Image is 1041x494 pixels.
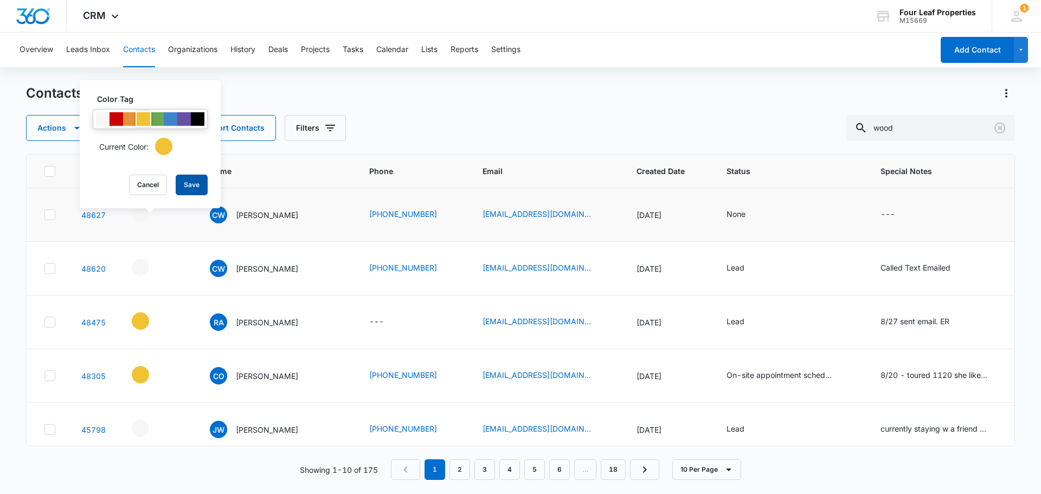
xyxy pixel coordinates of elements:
[483,423,611,436] div: Email - jeremycwood@hotmail.com - Select to Edit Field
[491,33,520,67] button: Settings
[1020,4,1029,12] div: notifications count
[421,33,438,67] button: Lists
[210,313,318,331] div: Name - Ruth Ann Wood - Select to Edit Field
[483,208,611,221] div: Email - woodkc97@gmail.com - Select to Edit Field
[369,423,457,436] div: Phone - (517) 920-0957 - Select to Edit Field
[369,262,437,273] a: [PHONE_NUMBER]
[391,459,659,480] nav: Pagination
[727,423,764,436] div: Status - Lead - Select to Edit Field
[81,371,106,381] a: Navigate to contact details page for Cindy Oswald
[369,208,457,221] div: Phone - (903) 707-7528 - Select to Edit Field
[881,423,989,434] div: currently staying w a friend $1,500 per month budget 1 cat
[81,264,106,273] a: Navigate to contact details page for Christa Woodruff
[236,263,298,274] p: [PERSON_NAME]
[369,369,437,381] a: [PHONE_NUMBER]
[881,369,1008,382] div: Special Notes - 8/20 - toured 1120 she likes back woods poss 172 or 176 doesn't income qualify bu...
[727,316,744,327] div: Lead
[210,260,318,277] div: Name - Christa Woodruff - Select to Edit Field
[881,208,915,221] div: Special Notes - - Select to Edit Field
[451,33,478,67] button: Reports
[881,423,1008,436] div: Special Notes - currently staying w a friend $1,500 per month budget 1 cat - Select to Edit Field
[66,33,110,67] button: Leads Inbox
[425,459,445,480] em: 1
[210,421,227,438] span: JW
[474,459,495,480] a: Page 3
[26,115,93,141] button: Actions
[210,206,318,223] div: Name - Cayce Wood - Select to Edit Field
[191,112,204,126] div: #000000
[998,85,1015,102] button: Actions
[727,423,744,434] div: Lead
[285,115,346,141] button: Filters
[637,165,685,177] span: Created Date
[177,112,191,126] div: #674ea7
[81,318,106,327] a: Navigate to contact details page for Ruth Ann Wood
[236,317,298,328] p: [PERSON_NAME]
[123,112,137,126] div: #e69138
[150,112,164,126] div: #6aa84f
[230,33,255,67] button: History
[210,206,227,223] span: CW
[991,119,1008,137] button: Clear
[96,112,110,126] div: #F6F6F6
[727,369,835,381] div: On-site appointment scheduled
[727,316,764,329] div: Status - Lead - Select to Edit Field
[176,175,208,195] button: Save
[637,209,701,221] div: [DATE]
[369,316,384,329] div: ---
[881,316,969,329] div: Special Notes - 8/27 sent email. ER - Select to Edit Field
[268,33,288,67] button: Deals
[343,33,363,67] button: Tasks
[369,316,403,329] div: Phone - - Select to Edit Field
[81,210,106,220] a: Navigate to contact details page for Cayce Wood
[369,423,437,434] a: [PHONE_NUMBER]
[301,33,330,67] button: Projects
[26,85,83,101] h1: Contacts
[449,459,470,480] a: Page 2
[483,262,591,273] a: [EMAIL_ADDRESS][DOMAIN_NAME]
[210,165,327,177] span: Name
[899,8,976,17] div: account name
[132,420,169,437] div: - - Select to Edit Field
[881,316,949,327] div: 8/27 sent email. ER
[177,115,276,141] button: Import Contacts
[846,115,1015,141] input: Search Contacts
[369,262,457,275] div: Phone - (937) 760-1315 - Select to Edit Field
[369,165,441,177] span: Phone
[376,33,408,67] button: Calendar
[637,424,701,435] div: [DATE]
[881,165,993,177] span: Special Notes
[727,208,765,221] div: Status - None - Select to Edit Field
[601,459,626,480] a: Page 18
[899,17,976,24] div: account id
[236,424,298,435] p: [PERSON_NAME]
[881,208,895,221] div: ---
[168,33,217,67] button: Organizations
[881,369,989,381] div: 8/20 - toured 1120 she likes back [PERSON_NAME] [PERSON_NAME] 172 or 176 doesn't income qualify b...
[110,112,123,126] div: #CC0000
[630,459,659,480] a: Next Page
[727,369,854,382] div: Status - On-site appointment scheduled - Select to Edit Field
[549,459,570,480] a: Page 6
[483,423,591,434] a: [EMAIL_ADDRESS][DOMAIN_NAME]
[210,260,227,277] span: CW
[637,317,701,328] div: [DATE]
[81,425,106,434] a: Navigate to contact details page for Jeremy Wood
[123,33,155,67] button: Contacts
[483,165,595,177] span: Email
[236,370,298,382] p: [PERSON_NAME]
[483,208,591,220] a: [EMAIL_ADDRESS][DOMAIN_NAME]
[727,165,839,177] span: Status
[727,262,744,273] div: Lead
[210,313,227,331] span: RA
[727,262,764,275] div: Status - Lead - Select to Edit Field
[236,209,298,221] p: [PERSON_NAME]
[132,259,169,276] div: - - Select to Edit Field
[97,93,212,105] label: Color Tag
[300,464,378,476] p: Showing 1-10 of 175
[672,459,741,480] button: 10 Per Page
[483,369,611,382] div: Email - cbaby1962@yahoo.com - Select to Edit Field
[1020,4,1029,12] span: 1
[881,262,950,273] div: Called Text Emailed
[483,316,591,327] a: [EMAIL_ADDRESS][DOMAIN_NAME]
